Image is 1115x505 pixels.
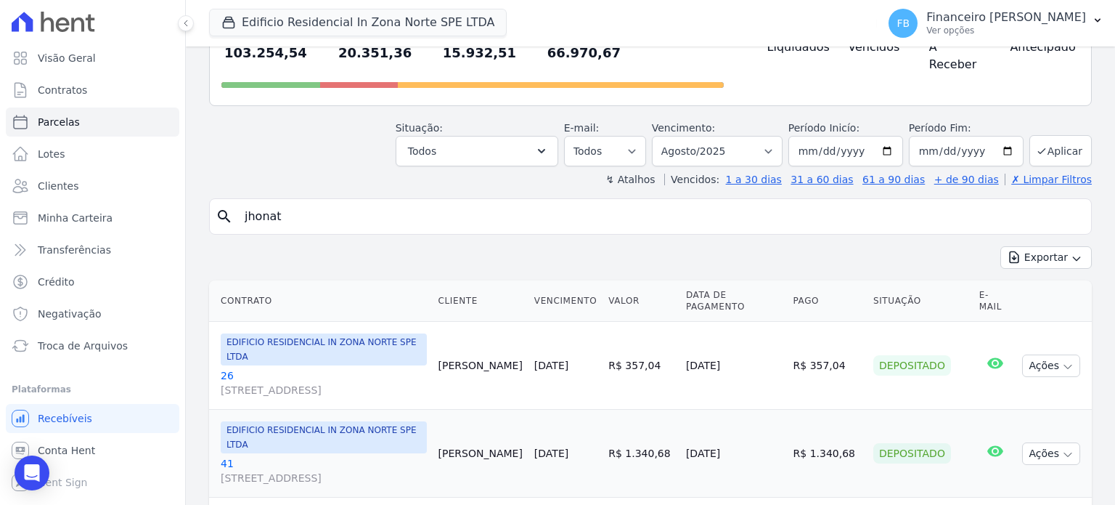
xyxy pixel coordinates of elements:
a: 61 a 90 dias [862,174,925,185]
a: 41[STREET_ADDRESS] [221,456,427,485]
td: [DATE] [680,410,788,498]
a: Parcelas [6,108,179,137]
p: Financeiro [PERSON_NAME] [926,10,1086,25]
a: 31 a 60 dias [791,174,853,185]
a: ✗ Limpar Filtros [1005,174,1092,185]
span: Todos [408,142,436,160]
td: [PERSON_NAME] [433,410,528,498]
td: [DATE] [680,322,788,410]
span: Troca de Arquivos [38,339,128,353]
label: ↯ Atalhos [605,174,655,185]
span: Crédito [38,275,75,289]
span: Visão Geral [38,51,96,65]
label: Vencidos: [664,174,719,185]
label: Situação: [396,122,443,134]
th: Cliente [433,280,528,322]
a: + de 90 dias [934,174,999,185]
th: Situação [867,280,973,322]
div: Open Intercom Messenger [15,456,49,490]
a: Transferências [6,235,179,264]
a: Contratos [6,76,179,105]
a: Conta Hent [6,436,179,465]
span: Minha Carteira [38,211,113,225]
h4: A Receber [929,39,987,73]
td: [PERSON_NAME] [433,322,528,410]
h4: Vencidos [848,39,906,56]
button: FB Financeiro [PERSON_NAME] Ver opções [877,3,1115,44]
h4: Antecipado [1010,39,1068,56]
a: Negativação [6,299,179,328]
div: Depositado [873,443,951,464]
th: Data de Pagamento [680,280,788,322]
th: Contrato [209,280,433,322]
label: Vencimento: [652,122,715,134]
a: 1 a 30 dias [726,174,782,185]
span: Recebíveis [38,411,92,426]
span: Clientes [38,179,78,193]
input: Buscar por nome do lote ou do cliente [236,202,1085,231]
p: Ver opções [926,25,1086,36]
th: Vencimento [528,280,603,322]
span: Lotes [38,147,65,161]
label: Período Inicío: [788,122,859,134]
label: Período Fim: [909,121,1024,136]
span: [STREET_ADDRESS] [221,471,427,485]
div: Plataformas [12,381,173,398]
td: R$ 357,04 [788,322,867,410]
th: E-mail [973,280,1017,322]
span: Negativação [38,307,102,321]
th: Pago [788,280,867,322]
button: Aplicar [1029,135,1092,166]
a: Clientes [6,171,179,201]
span: EDIFICIO RESIDENCIAL IN ZONA NORTE SPE LTDA [221,334,427,365]
h4: Liquidados [767,39,825,56]
a: [DATE] [534,448,568,459]
a: Minha Carteira [6,203,179,233]
button: Todos [396,136,558,166]
span: EDIFICIO RESIDENCIAL IN ZONA NORTE SPE LTDA [221,421,427,453]
a: Lotes [6,140,179,169]
span: Transferências [38,243,111,257]
a: [DATE] [534,360,568,371]
td: R$ 1.340,68 [788,410,867,498]
a: Recebíveis [6,404,179,433]
label: E-mail: [564,122,600,134]
td: R$ 1.340,68 [603,410,680,498]
span: FB [897,18,910,28]
i: search [216,208,233,225]
a: Troca de Arquivos [6,331,179,360]
th: Valor [603,280,680,322]
a: 26[STREET_ADDRESS] [221,368,427,397]
button: Exportar [1000,246,1092,269]
td: R$ 357,04 [603,322,680,410]
span: Parcelas [38,115,80,129]
span: Contratos [38,83,87,97]
button: Ações [1022,355,1080,377]
a: Crédito [6,267,179,296]
div: Depositado [873,355,951,376]
button: Edificio Residencial In Zona Norte SPE LTDA [209,9,507,36]
a: Visão Geral [6,44,179,73]
span: Conta Hent [38,443,95,458]
span: [STREET_ADDRESS] [221,383,427,397]
button: Ações [1022,443,1080,465]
